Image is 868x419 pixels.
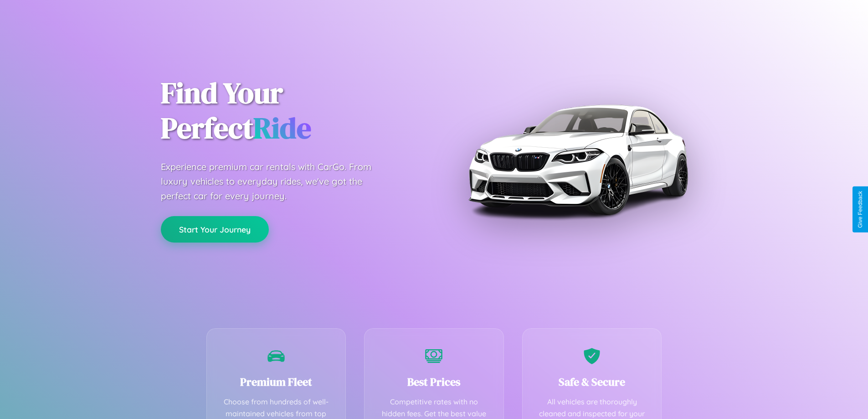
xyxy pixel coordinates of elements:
h1: Find Your Perfect [161,76,421,146]
p: Experience premium car rentals with CarGo. From luxury vehicles to everyday rides, we've got the ... [161,160,389,203]
h3: Premium Fleet [221,374,332,389]
div: Give Feedback [857,191,863,228]
button: Start Your Journey [161,216,269,243]
img: Premium BMW car rental vehicle [464,46,692,274]
h3: Safe & Secure [536,374,648,389]
h3: Best Prices [378,374,490,389]
span: Ride [253,108,311,148]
